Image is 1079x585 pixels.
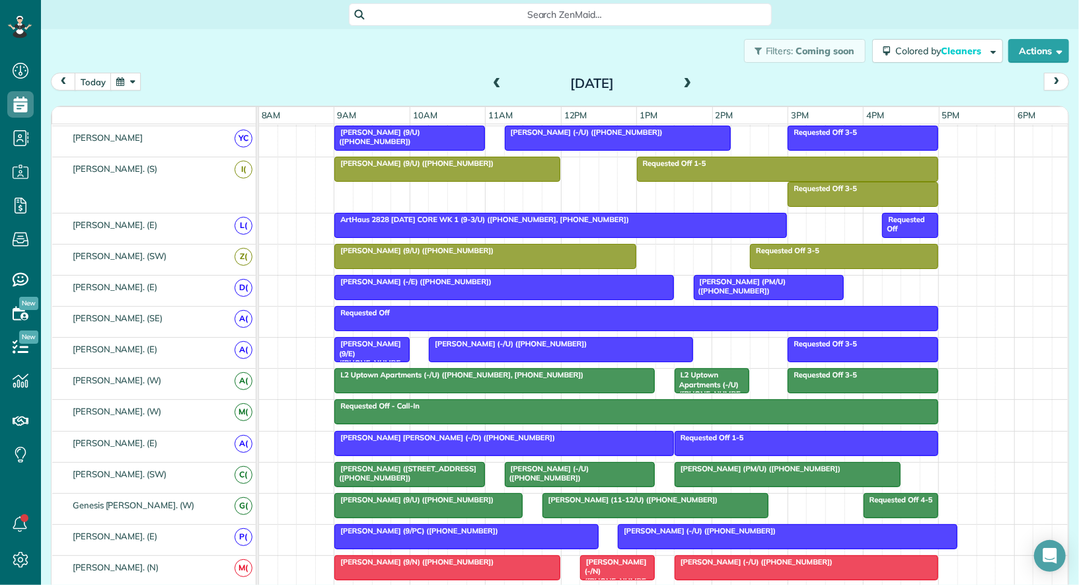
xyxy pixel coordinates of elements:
[70,219,160,230] span: [PERSON_NAME]. (E)
[70,313,165,323] span: [PERSON_NAME]. (SE)
[617,526,776,535] span: [PERSON_NAME] (-/U) ([PHONE_NUMBER])
[1008,39,1069,63] button: Actions
[674,557,833,566] span: [PERSON_NAME] (-/U) ([PHONE_NUMBER])
[235,559,252,577] span: M(
[70,282,160,292] span: [PERSON_NAME]. (E)
[509,76,675,91] h2: [DATE]
[334,246,494,255] span: [PERSON_NAME] (9/U) ([PHONE_NUMBER])
[259,110,283,120] span: 8am
[70,375,164,385] span: [PERSON_NAME]. (W)
[872,39,1003,63] button: Colored byCleaners
[334,495,494,504] span: [PERSON_NAME] (9/U) ([PHONE_NUMBER])
[334,370,584,379] span: L2 Uptown Apartments (-/U) ([PHONE_NUMBER], [PHONE_NUMBER])
[713,110,736,120] span: 2pm
[787,184,858,193] span: Requested Off 3-5
[1034,540,1066,572] div: Open Intercom Messenger
[674,370,743,427] span: L2 Uptown Apartments (-/U) ([PHONE_NUMBER], [PHONE_NUMBER])
[749,246,820,255] span: Requested Off 3-5
[940,110,963,120] span: 5pm
[1015,110,1038,120] span: 6pm
[941,45,983,57] span: Cleaners
[1044,73,1069,91] button: next
[235,161,252,178] span: I(
[796,45,855,57] span: Coming soon
[410,110,440,120] span: 10am
[235,217,252,235] span: L(
[70,251,169,261] span: [PERSON_NAME]. (SW)
[787,370,858,379] span: Requested Off 3-5
[334,433,556,442] span: [PERSON_NAME] [PERSON_NAME] (-/D) ([PHONE_NUMBER])
[235,528,252,546] span: P(
[75,73,112,91] button: today
[766,45,794,57] span: Filters:
[51,73,76,91] button: prev
[70,344,160,354] span: [PERSON_NAME]. (E)
[334,339,401,377] span: [PERSON_NAME] (9/E) ([PHONE_NUMBER])
[504,464,589,483] span: [PERSON_NAME] (-/U) ([PHONE_NUMBER])
[334,277,492,286] span: [PERSON_NAME] (-/E) ([PHONE_NUMBER])
[334,557,494,566] span: [PERSON_NAME] (9/N) ([PHONE_NUMBER])
[334,526,499,535] span: [PERSON_NAME] (9/PC) ([PHONE_NUMBER])
[235,310,252,328] span: A(
[235,279,252,297] span: D(
[674,464,841,473] span: [PERSON_NAME] (PM/U) ([PHONE_NUMBER])
[70,438,160,448] span: [PERSON_NAME]. (E)
[334,401,420,410] span: Requested Off - Call-In
[70,163,160,174] span: [PERSON_NAME]. (S)
[562,110,590,120] span: 12pm
[235,403,252,421] span: M(
[788,110,811,120] span: 3pm
[334,308,391,317] span: Requested Off
[428,339,587,348] span: [PERSON_NAME] (-/U) ([PHONE_NUMBER])
[334,110,359,120] span: 9am
[864,110,887,120] span: 4pm
[881,215,924,233] span: Requested Off
[895,45,986,57] span: Colored by
[70,500,197,510] span: Genesis [PERSON_NAME]. (W)
[19,297,38,310] span: New
[235,341,252,359] span: A(
[674,433,745,442] span: Requested Off 1-5
[70,531,160,541] span: [PERSON_NAME]. (E)
[70,469,169,479] span: [PERSON_NAME]. (SW)
[334,215,630,224] span: ArtHaus 2828 [DATE] CORE WK 1 (9-3/U) ([PHONE_NUMBER], [PHONE_NUMBER])
[334,128,420,146] span: [PERSON_NAME] (9/U) ([PHONE_NUMBER])
[235,130,252,147] span: YC
[70,132,146,143] span: [PERSON_NAME]
[235,435,252,453] span: A(
[334,464,476,483] span: [PERSON_NAME] ([STREET_ADDRESS] ([PHONE_NUMBER])
[863,495,934,504] span: Requested Off 4-5
[235,466,252,484] span: C(
[637,110,660,120] span: 1pm
[70,562,161,572] span: [PERSON_NAME]. (N)
[504,128,663,137] span: [PERSON_NAME] (-/U) ([PHONE_NUMBER])
[636,159,707,168] span: Requested Off 1-5
[693,277,786,295] span: [PERSON_NAME] (PM/U) ([PHONE_NUMBER])
[235,497,252,515] span: G(
[70,406,164,416] span: [PERSON_NAME]. (W)
[19,331,38,344] span: New
[486,110,515,120] span: 11am
[235,372,252,390] span: A(
[787,339,858,348] span: Requested Off 3-5
[235,248,252,266] span: Z(
[542,495,718,504] span: [PERSON_NAME] (11-12/U) ([PHONE_NUMBER])
[334,159,494,168] span: [PERSON_NAME] (9/U) ([PHONE_NUMBER])
[787,128,858,137] span: Requested Off 3-5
